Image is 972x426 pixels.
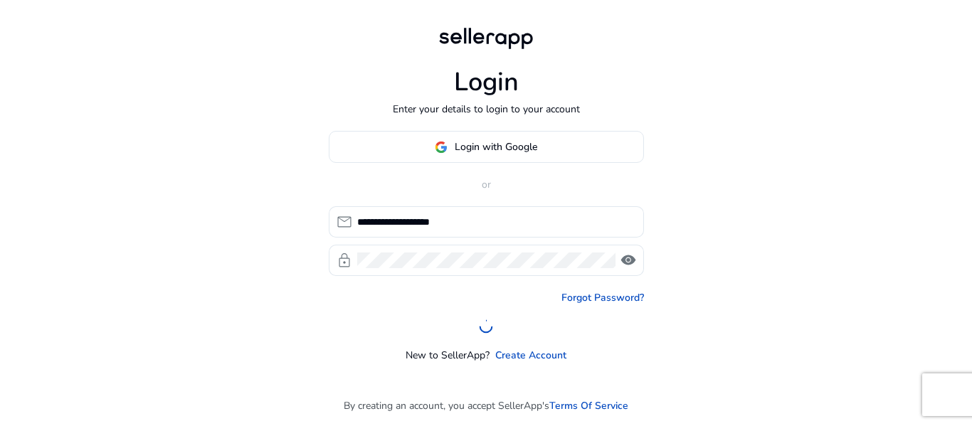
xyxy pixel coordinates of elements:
p: or [329,177,644,192]
p: Enter your details to login to your account [393,102,580,117]
a: Create Account [495,348,566,363]
button: Login with Google [329,131,644,163]
span: mail [336,213,353,230]
h1: Login [454,67,519,97]
a: Forgot Password? [561,290,644,305]
span: visibility [620,252,637,269]
a: Terms Of Service [549,398,628,413]
img: google-logo.svg [435,141,448,154]
span: lock [336,252,353,269]
span: Login with Google [455,139,537,154]
p: New to SellerApp? [406,348,490,363]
